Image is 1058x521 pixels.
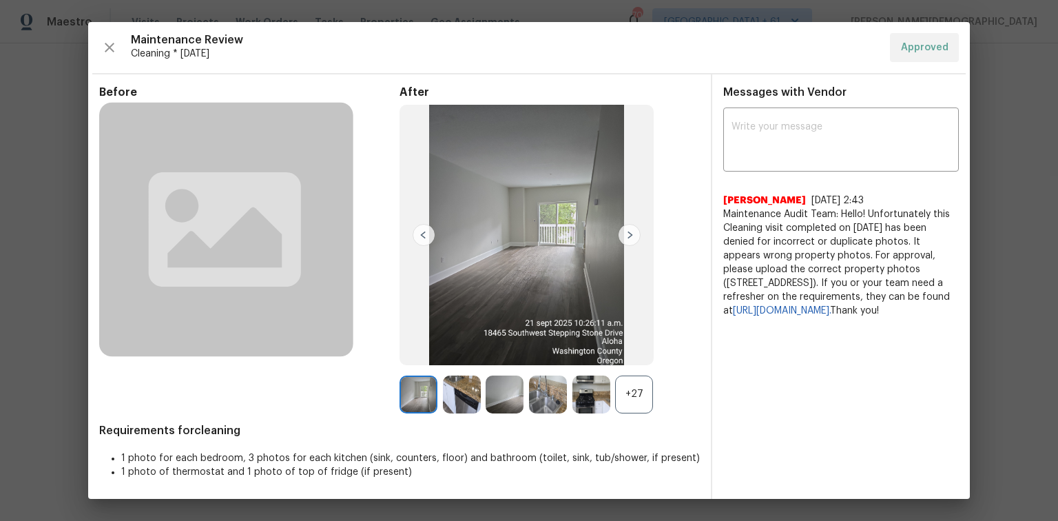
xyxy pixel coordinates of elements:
img: left-chevron-button-url [413,224,435,246]
span: [PERSON_NAME] [723,194,806,207]
span: Messages with Vendor [723,87,847,98]
li: 1 photo of thermostat and 1 photo of top of fridge (if present) [121,465,700,479]
span: Maintenance Review [131,33,879,47]
div: +27 [615,376,653,413]
span: Requirements for cleaning [99,424,700,438]
span: Maintenance Audit Team: Hello! Unfortunately this Cleaning visit completed on [DATE] has been den... [723,207,959,318]
span: Before [99,85,400,99]
img: right-chevron-button-url [619,224,641,246]
a: [URL][DOMAIN_NAME]. [733,306,830,316]
li: 1 photo for each bedroom, 3 photos for each kitchen (sink, counters, floor) and bathroom (toilet,... [121,451,700,465]
span: Cleaning * [DATE] [131,47,879,61]
span: [DATE] 2:43 [811,196,864,205]
span: After [400,85,700,99]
